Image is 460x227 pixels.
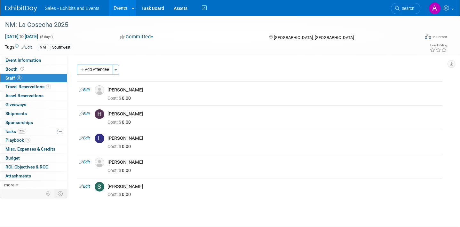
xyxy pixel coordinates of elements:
[107,168,133,173] span: 0.00
[0,145,67,153] a: Misc. Expenses & Credits
[18,129,26,134] span: 25%
[107,168,122,173] span: Cost: $
[107,159,440,165] div: [PERSON_NAME]
[107,135,440,141] div: [PERSON_NAME]
[79,136,90,140] a: Edit
[0,118,67,127] a: Sponsorships
[19,67,25,71] span: Booth not reserved yet
[5,146,55,152] span: Misc. Expenses & Credits
[107,184,440,190] div: [PERSON_NAME]
[17,75,21,80] span: 5
[107,96,133,101] span: 0.00
[4,182,14,187] span: more
[43,189,54,198] td: Personalize Event Tab Strip
[5,129,26,134] span: Tasks
[5,111,27,116] span: Shipments
[107,144,133,149] span: 0.00
[79,112,90,116] a: Edit
[79,88,90,92] a: Edit
[5,5,37,12] img: ExhibitDay
[5,34,38,39] span: [DATE] [DATE]
[382,33,448,43] div: Event Format
[5,173,31,178] span: Attachments
[5,155,20,160] span: Budget
[425,34,431,39] img: Format-Inperson.png
[5,164,48,169] span: ROI, Objectives & ROO
[79,184,90,189] a: Edit
[0,56,67,65] a: Event Information
[5,102,26,107] span: Giveaways
[0,172,67,180] a: Attachments
[107,87,440,93] div: [PERSON_NAME]
[5,84,51,89] span: Travel Reservations
[107,144,122,149] span: Cost: $
[0,109,67,118] a: Shipments
[39,35,53,39] span: (5 days)
[79,160,90,164] a: Edit
[54,189,67,198] td: Toggle Event Tabs
[107,120,133,125] span: 0.00
[50,44,72,51] div: Southwest
[5,137,30,143] span: Playbook
[107,111,440,117] div: [PERSON_NAME]
[118,34,156,40] button: Committed
[95,158,104,167] img: Associate-Profile-5.png
[0,91,67,100] a: Asset Reservations
[400,6,414,11] span: Search
[0,163,67,171] a: ROI, Objectives & ROO
[0,154,67,162] a: Budget
[0,100,67,109] a: Giveaways
[107,192,133,197] span: 0.00
[107,192,122,197] span: Cost: $
[38,44,48,51] div: NM
[95,109,104,119] img: H.jpg
[0,65,67,74] a: Booth
[5,44,32,51] td: Tags
[0,181,67,189] a: more
[95,134,104,143] img: L.jpg
[0,74,67,82] a: Staff5
[3,19,409,31] div: NM: La Cosecha 2025
[45,6,99,11] span: Sales - Exhibits and Events
[5,75,21,81] span: Staff
[0,136,67,145] a: Playbook1
[107,96,122,101] span: Cost: $
[95,85,104,95] img: Associate-Profile-5.png
[19,34,25,39] span: to
[5,58,41,63] span: Event Information
[432,35,447,39] div: In-Person
[107,120,122,125] span: Cost: $
[0,127,67,136] a: Tasks25%
[5,120,33,125] span: Sponsorships
[21,45,32,50] a: Edit
[5,67,25,72] span: Booth
[429,2,441,14] img: Alexandra Horne
[430,44,447,47] div: Event Rating
[77,65,113,75] button: Add Attendee
[391,3,420,14] a: Search
[26,138,30,143] span: 1
[274,35,354,40] span: [GEOGRAPHIC_DATA], [GEOGRAPHIC_DATA]
[0,82,67,91] a: Travel Reservations4
[5,93,44,98] span: Asset Reservations
[46,84,51,89] span: 4
[95,182,104,192] img: S.jpg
